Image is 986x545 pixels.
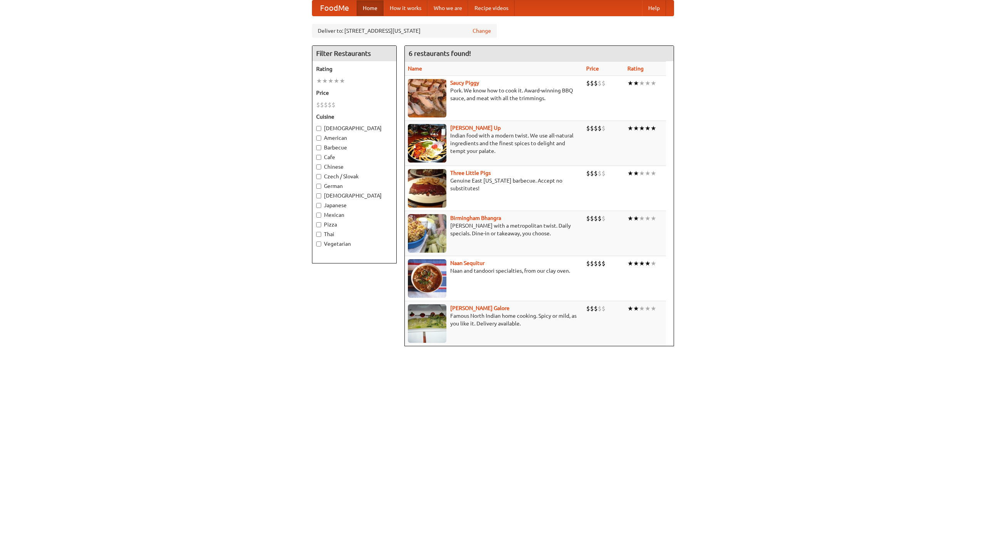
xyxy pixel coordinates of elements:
[651,124,656,132] li: ★
[316,134,392,142] label: American
[651,259,656,268] li: ★
[602,259,605,268] li: $
[316,173,392,180] label: Czech / Slovak
[594,169,598,178] li: $
[590,79,594,87] li: $
[651,169,656,178] li: ★
[322,77,328,85] li: ★
[645,124,651,132] li: ★
[316,182,392,190] label: German
[316,145,321,150] input: Barbecue
[586,304,590,313] li: $
[316,136,321,141] input: American
[594,124,598,132] li: $
[316,155,321,160] input: Cafe
[316,77,322,85] li: ★
[320,101,324,109] li: $
[334,77,339,85] li: ★
[651,304,656,313] li: ★
[645,79,651,87] li: ★
[633,259,639,268] li: ★
[409,50,471,57] ng-pluralize: 6 restaurants found!
[586,169,590,178] li: $
[633,304,639,313] li: ★
[633,79,639,87] li: ★
[594,304,598,313] li: $
[598,124,602,132] li: $
[384,0,428,16] a: How it works
[316,203,321,208] input: Japanese
[408,267,580,275] p: Naan and tandoori specialties, from our clay oven.
[316,222,321,227] input: Pizza
[339,77,345,85] li: ★
[408,222,580,237] p: [PERSON_NAME] with a metropolitan twist. Daily specials. Dine-in or takeaway, you choose.
[316,144,392,151] label: Barbecue
[312,0,357,16] a: FoodMe
[316,192,392,200] label: [DEMOGRAPHIC_DATA]
[645,304,651,313] li: ★
[316,213,321,218] input: Mexican
[408,214,446,253] img: bhangra.jpg
[408,132,580,155] p: Indian food with a modern twist. We use all-natural ingredients and the finest spices to delight ...
[645,259,651,268] li: ★
[639,214,645,223] li: ★
[598,169,602,178] li: $
[450,170,491,176] b: Three Little Pigs
[627,65,644,72] a: Rating
[357,0,384,16] a: Home
[598,259,602,268] li: $
[590,259,594,268] li: $
[633,214,639,223] li: ★
[408,312,580,327] p: Famous North Indian home cooking. Spicy or mild, as you like it. Delivery available.
[645,214,651,223] li: ★
[627,214,633,223] li: ★
[627,304,633,313] li: ★
[594,259,598,268] li: $
[316,240,392,248] label: Vegetarian
[639,304,645,313] li: ★
[627,169,633,178] li: ★
[316,184,321,189] input: German
[316,65,392,73] h5: Rating
[598,214,602,223] li: $
[408,304,446,343] img: currygalore.jpg
[590,169,594,178] li: $
[408,124,446,163] img: curryup.jpg
[598,304,602,313] li: $
[450,260,485,266] a: Naan Sequitur
[450,80,479,86] a: Saucy Piggy
[590,124,594,132] li: $
[450,305,510,311] a: [PERSON_NAME] Galore
[408,259,446,298] img: naansequitur.jpg
[408,79,446,117] img: saucy.jpg
[590,214,594,223] li: $
[316,126,321,131] input: [DEMOGRAPHIC_DATA]
[586,79,590,87] li: $
[316,193,321,198] input: [DEMOGRAPHIC_DATA]
[594,79,598,87] li: $
[473,27,491,35] a: Change
[312,46,396,61] h4: Filter Restaurants
[590,304,594,313] li: $
[316,174,321,179] input: Czech / Slovak
[627,79,633,87] li: ★
[450,125,501,131] b: [PERSON_NAME] Up
[639,124,645,132] li: ★
[316,113,392,121] h5: Cuisine
[645,169,651,178] li: ★
[450,215,501,221] a: Birmingham Bhangra
[602,169,605,178] li: $
[324,101,328,109] li: $
[316,241,321,247] input: Vegetarian
[316,211,392,219] label: Mexican
[312,24,497,38] div: Deliver to: [STREET_ADDRESS][US_STATE]
[316,153,392,161] label: Cafe
[408,87,580,102] p: Pork. We know how to cook it. Award-winning BBQ sauce, and meat with all the trimmings.
[651,214,656,223] li: ★
[468,0,515,16] a: Recipe videos
[408,65,422,72] a: Name
[602,214,605,223] li: $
